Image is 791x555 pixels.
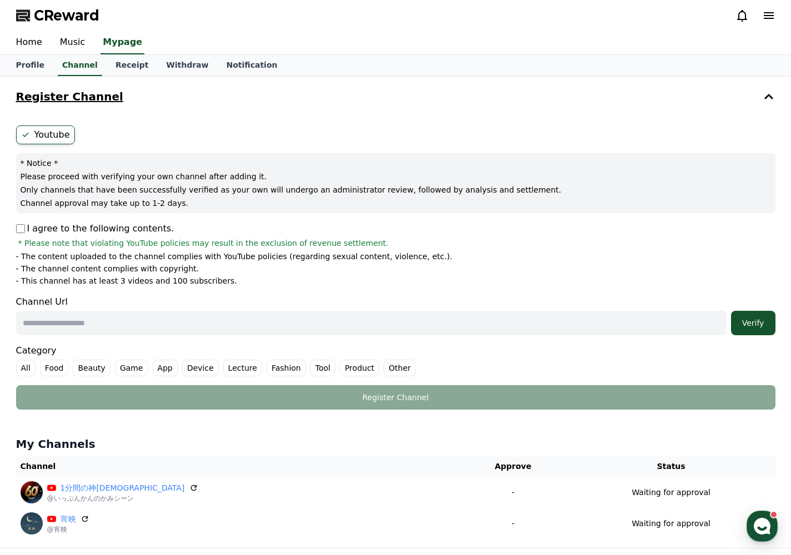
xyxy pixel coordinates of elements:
[735,317,771,329] div: Verify
[182,360,219,376] label: Device
[632,518,711,529] p: Waiting for approval
[340,360,379,376] label: Product
[115,360,148,376] label: Game
[266,360,306,376] label: Fashion
[16,263,199,274] p: - The channel content complies with copyright.
[7,31,51,54] a: Home
[7,55,53,76] a: Profile
[21,158,771,169] p: * Notice *
[384,360,416,376] label: Other
[73,360,110,376] label: Beauty
[12,81,780,112] button: Register Channel
[16,222,174,235] p: I agree to the following contents.
[157,55,217,76] a: Withdraw
[61,482,185,494] a: 1分間の神[DEMOGRAPHIC_DATA]
[16,125,75,144] label: Youtube
[28,369,48,377] span: Home
[16,360,36,376] label: All
[223,360,262,376] label: Lecture
[731,311,775,335] button: Verify
[567,456,775,477] th: Status
[459,456,567,477] th: Approve
[58,55,102,76] a: Channel
[3,352,73,380] a: Home
[16,90,123,103] h4: Register Channel
[34,7,99,24] span: CReward
[47,525,89,534] p: @宵映
[218,55,286,76] a: Notification
[38,392,753,403] div: Register Channel
[61,513,76,525] a: 宵映
[16,385,775,410] button: Register Channel
[107,55,158,76] a: Receipt
[143,352,213,380] a: Settings
[47,494,198,503] p: @いっぷんかんのかみシーン
[40,360,69,376] label: Food
[21,171,771,182] p: Please proceed with verifying your own channel after adding it.
[16,295,775,335] div: Channel Url
[16,436,775,452] h4: My Channels
[463,487,563,498] p: -
[21,512,43,534] img: 宵映
[153,360,178,376] label: App
[16,7,99,24] a: CReward
[16,275,237,286] p: - This channel has at least 3 videos and 100 subscribers.
[21,481,43,503] img: 1分間の神シーン
[16,456,459,477] th: Channel
[164,369,192,377] span: Settings
[463,518,563,529] p: -
[73,352,143,380] a: Messages
[21,184,771,195] p: Only channels that have been successfully verified as your own will undergo an administrator revi...
[21,198,771,209] p: Channel approval may take up to 1-2 days.
[310,360,335,376] label: Tool
[16,251,452,262] p: - The content uploaded to the channel complies with YouTube policies (regarding sexual content, v...
[92,369,125,378] span: Messages
[16,344,775,376] div: Category
[51,31,94,54] a: Music
[100,31,144,54] a: Mypage
[18,238,389,249] span: * Please note that violating YouTube policies may result in the exclusion of revenue settlement.
[632,487,711,498] p: Waiting for approval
